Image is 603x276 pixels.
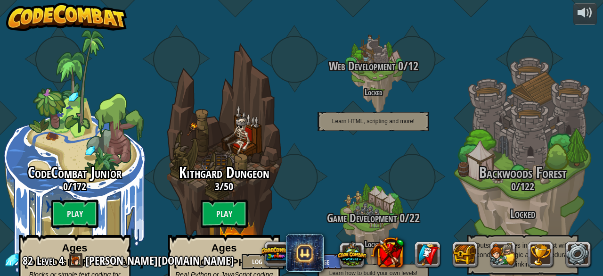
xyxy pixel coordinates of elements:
span: 3 [215,179,220,193]
span: 0 [511,179,516,193]
span: 12 [408,58,418,74]
button: Log Out [242,254,284,269]
span: CodeCombat Junior [28,162,122,183]
h3: / [448,181,597,192]
span: Kithgard Dungeon [179,162,269,183]
button: Adjust volume [573,3,597,25]
h3: / [299,212,448,225]
span: Web Development [329,58,395,74]
span: 122 [520,179,534,193]
h4: Locked [299,88,448,97]
span: Level [37,253,56,268]
strong: Ages [DEMOGRAPHIC_DATA] [24,242,143,268]
span: 82 [23,253,36,268]
span: Backwoods Forest [479,162,567,183]
span: Learn HTML, scripting and more! [332,118,415,125]
span: 0 [395,58,403,74]
btn: Play [201,200,248,228]
span: 50 [224,179,233,193]
img: CodeCombat - Learn how to code by playing a game [6,3,127,31]
a: [PERSON_NAME][DOMAIN_NAME] [85,253,237,268]
btn: Play [51,200,98,228]
h3: / [299,60,448,73]
span: 22 [409,210,420,226]
span: Game Development [327,210,397,226]
span: 0 [397,210,405,226]
h3: Locked [448,208,597,220]
strong: Ages [DEMOGRAPHIC_DATA]+ [174,242,299,268]
span: 172 [72,179,86,193]
span: 0 [63,179,68,193]
span: 4 [59,253,64,268]
h3: / [149,181,299,192]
